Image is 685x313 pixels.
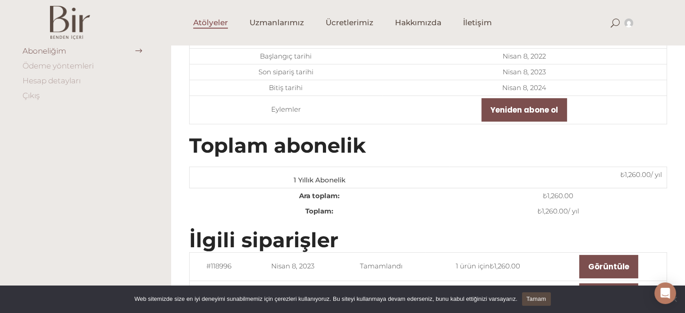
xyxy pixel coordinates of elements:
[579,255,638,278] a: Görüntüle
[190,188,449,204] th: Ara toplam:
[537,207,541,215] span: ₺
[522,292,551,306] a: Tamam
[620,170,625,179] span: ₺
[190,96,382,124] td: Eylemler
[193,18,228,28] span: Atölyeler
[395,18,441,28] span: Hakkımızda
[382,64,667,80] td: Nisan 8, 2023
[579,283,638,307] a: Görüntüle
[490,262,494,270] span: ₺
[337,253,426,281] td: Tamamlandı
[537,207,567,215] span: 1,260.00
[190,80,382,96] td: Bitiş tarihi
[426,253,551,281] td: 1 ürün için
[250,18,304,28] span: Uzmanlarımız
[326,18,373,28] span: Ücretlerimiz
[543,191,547,200] span: ₺
[23,61,94,70] a: Ödeme yöntemleri
[190,167,449,188] td: 1 Yıllık Abonelik
[189,133,667,158] h2: Toplam abonelik
[23,76,81,85] a: Hesap detayları
[449,204,667,219] td: / yıl
[23,46,66,55] a: Aboneliğim
[481,98,567,122] a: Yeniden abone ol
[337,281,426,309] td: Tamamlandı
[190,49,382,64] td: Başlangıç tarihi
[190,204,449,219] th: Toplam:
[654,282,676,304] div: Open Intercom Messenger
[134,295,517,304] span: Web sitemizde size en iyi deneyimi sunabilmemiz için çerezleri kullanıyoruz. Bu siteyi kullanmaya...
[189,228,667,252] h2: İlgili siparişler
[616,167,667,182] td: / yıl
[463,18,492,28] span: İletişim
[620,170,651,179] span: 1,260.00
[190,64,382,80] td: Son sipariş tarihi
[490,262,520,270] span: 1,260.00
[206,262,231,270] a: #118996
[543,191,573,200] span: 1,260.00
[382,49,667,64] td: Nisan 8, 2022
[271,262,314,270] time: 1680929224
[23,91,40,100] a: Çıkış
[382,80,667,96] td: Nisan 8, 2024
[426,281,551,309] td: 1 ürün için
